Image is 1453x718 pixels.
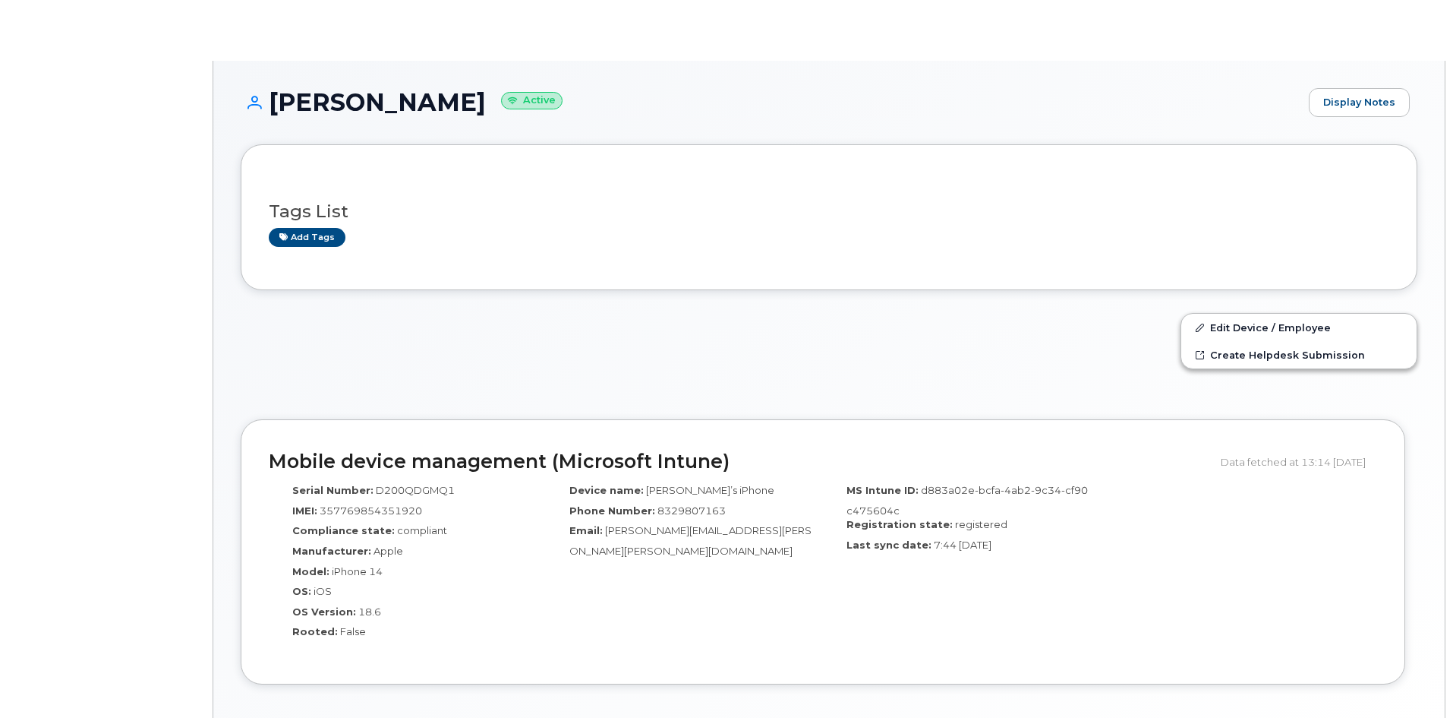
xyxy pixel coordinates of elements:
[846,517,953,532] label: Registration state:
[1221,448,1377,476] div: Data fetched at 13:14 [DATE]
[373,545,403,557] span: Apple
[241,89,1301,115] h1: [PERSON_NAME]
[314,585,332,597] span: iOS
[292,584,311,599] label: OS:
[569,504,655,518] label: Phone Number:
[569,483,644,498] label: Device name:
[934,539,991,551] span: 7:44 [DATE]
[269,451,1209,473] h2: Mobile device management (Microsoft Intune)
[292,523,395,538] label: Compliance state:
[376,484,455,496] span: D200QDGMQ1
[320,504,422,517] span: 357769854351920
[292,504,317,518] label: IMEI:
[292,565,329,579] label: Model:
[292,544,371,558] label: Manufacturer:
[501,92,563,109] small: Active
[292,483,373,498] label: Serial Number:
[269,228,345,247] a: Add tags
[955,518,1007,530] span: registered
[397,524,447,536] span: compliant
[846,538,931,552] label: Last sync date:
[846,483,919,498] label: MS Intune ID:
[1181,314,1417,341] a: Edit Device / Employee
[569,524,812,557] span: [PERSON_NAME][EMAIL_ADDRESS][PERSON_NAME][PERSON_NAME][DOMAIN_NAME]
[292,605,356,619] label: OS Version:
[846,484,1088,517] span: d883a02e-bcfa-4ab2-9c34-cf90c475604c
[292,625,338,639] label: Rooted:
[332,565,383,577] span: iPhone 14
[269,202,1389,221] h3: Tags List
[1181,341,1417,368] a: Create Helpdesk Submission
[340,625,366,637] span: False
[646,484,774,496] span: [PERSON_NAME]’s iPhone
[358,606,381,618] span: 18.6
[657,504,726,517] span: 8329807163
[1309,88,1410,117] a: Display Notes
[569,523,603,538] label: Email:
